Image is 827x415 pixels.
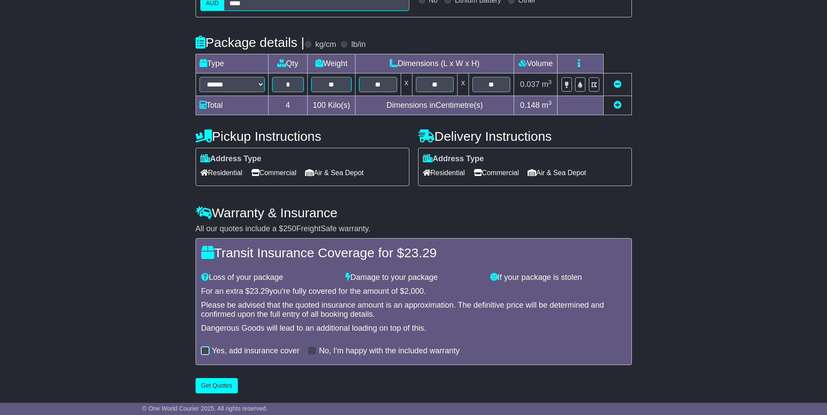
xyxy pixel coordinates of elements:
[200,166,242,179] span: Residential
[355,96,514,115] td: Dimensions in Centimetre(s)
[614,101,621,110] a: Add new item
[514,54,558,73] td: Volume
[201,301,626,319] div: Please be advised that the quoted insurance amount is an approximation. The definitive price will...
[548,79,552,85] sup: 3
[355,54,514,73] td: Dimensions (L x W x H)
[201,287,626,296] div: For an extra $ you're fully covered for the amount of $ .
[351,40,365,50] label: lb/in
[319,346,460,356] label: No, I'm happy with the included warranty
[315,40,336,50] label: kg/cm
[268,96,308,115] td: 4
[404,246,437,260] span: 23.29
[308,54,355,73] td: Weight
[457,73,468,96] td: x
[548,100,552,106] sup: 3
[486,273,631,282] div: If your package is stolen
[196,206,632,220] h4: Warranty & Insurance
[308,96,355,115] td: Kilo(s)
[404,287,424,295] span: 2,000
[423,166,465,179] span: Residential
[520,80,540,89] span: 0.037
[528,166,586,179] span: Air & Sea Depot
[305,166,364,179] span: Air & Sea Depot
[520,101,540,110] span: 0.148
[418,129,632,143] h4: Delivery Instructions
[200,154,262,164] label: Address Type
[142,405,268,412] span: © One World Courier 2025. All rights reserved.
[201,246,626,260] h4: Transit Insurance Coverage for $
[196,224,632,234] div: All our quotes include a $ FreightSafe warranty.
[196,96,268,115] td: Total
[341,273,486,282] div: Damage to your package
[423,154,484,164] label: Address Type
[251,166,296,179] span: Commercial
[542,80,552,89] span: m
[474,166,519,179] span: Commercial
[201,324,626,333] div: Dangerous Goods will lead to an additional loading on top of this.
[268,54,308,73] td: Qty
[313,101,326,110] span: 100
[212,346,299,356] label: Yes, add insurance cover
[196,54,268,73] td: Type
[542,101,552,110] span: m
[196,35,305,50] h4: Package details |
[197,273,342,282] div: Loss of your package
[614,80,621,89] a: Remove this item
[401,73,412,96] td: x
[196,378,238,393] button: Get Quotes
[196,129,409,143] h4: Pickup Instructions
[250,287,269,295] span: 23.29
[283,224,296,233] span: 250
